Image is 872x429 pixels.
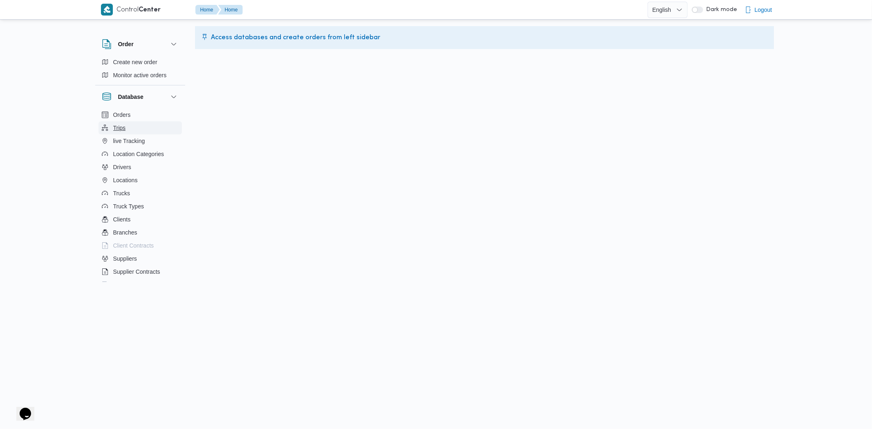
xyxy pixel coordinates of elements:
span: Locations [113,175,138,185]
button: Suppliers [99,252,182,265]
span: Clients [113,214,131,224]
button: Location Categories [99,147,182,161]
b: Center [139,7,161,13]
button: live Tracking [99,134,182,147]
span: Monitor active orders [113,70,167,80]
span: Suppliers [113,254,137,264]
iframe: chat widget [8,396,34,421]
button: Database [102,92,179,102]
span: Orders [113,110,131,120]
button: Supplier Contracts [99,265,182,278]
span: Trucks [113,188,130,198]
span: Client Contracts [113,241,154,250]
span: Logout [755,5,772,15]
span: Access databases and create orders from left sidebar [211,33,381,42]
button: Branches [99,226,182,239]
span: Drivers [113,162,131,172]
button: Monitor active orders [99,69,182,82]
button: Devices [99,278,182,291]
button: Home [195,5,220,15]
span: live Tracking [113,136,145,146]
button: Truck Types [99,200,182,213]
button: Home [218,5,243,15]
span: Dark mode [703,7,738,13]
button: Create new order [99,56,182,69]
span: Trips [113,123,126,133]
div: Order [95,56,185,85]
div: Database [95,108,185,285]
span: Devices [113,280,134,290]
button: Trucks [99,187,182,200]
button: Orders [99,108,182,121]
span: Create new order [113,57,157,67]
img: X8yXhbKr1z7QwAAAABJRU5ErkJggg== [101,4,113,16]
span: Branches [113,228,137,237]
button: Trips [99,121,182,134]
button: Order [102,39,179,49]
button: Locations [99,174,182,187]
span: Truck Types [113,201,144,211]
span: Location Categories [113,149,164,159]
h3: Database [118,92,143,102]
span: Supplier Contracts [113,267,160,277]
button: Logout [742,2,776,18]
button: Drivers [99,161,182,174]
h3: Order [118,39,134,49]
button: Clients [99,213,182,226]
button: Client Contracts [99,239,182,252]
